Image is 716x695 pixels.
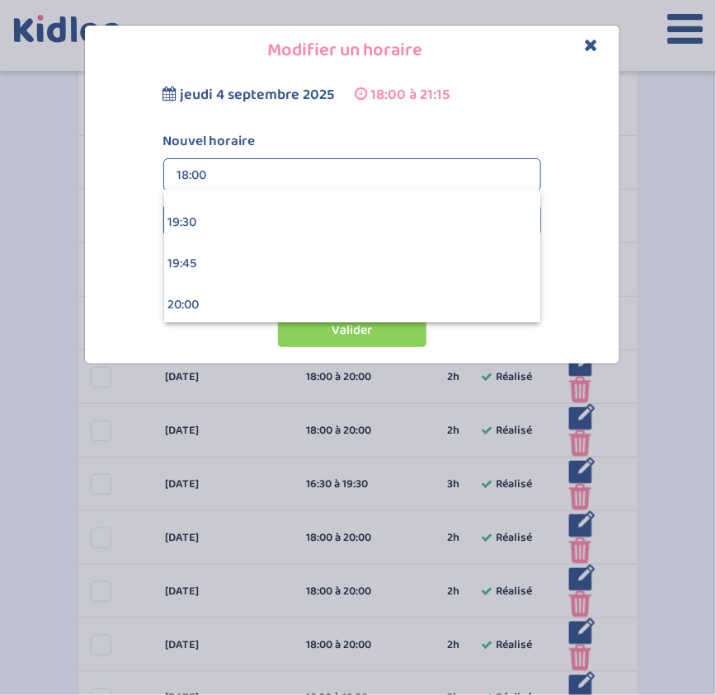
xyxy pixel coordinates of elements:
button: Close [585,36,599,55]
h4: Modifier un horaire [97,38,607,63]
label: Nouvel horaire [151,131,553,153]
div: 20:00 [164,284,540,326]
span: 18:00 à 21:15 [371,83,451,106]
span: jeudi 4 septembre 2025 [181,83,336,106]
div: 18:00 [177,159,527,192]
div: 19:30 [164,202,540,243]
p: Un e-mail de notification sera envoyé à [89,265,615,287]
button: Valider [278,315,426,347]
div: 19:45 [164,243,540,284]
